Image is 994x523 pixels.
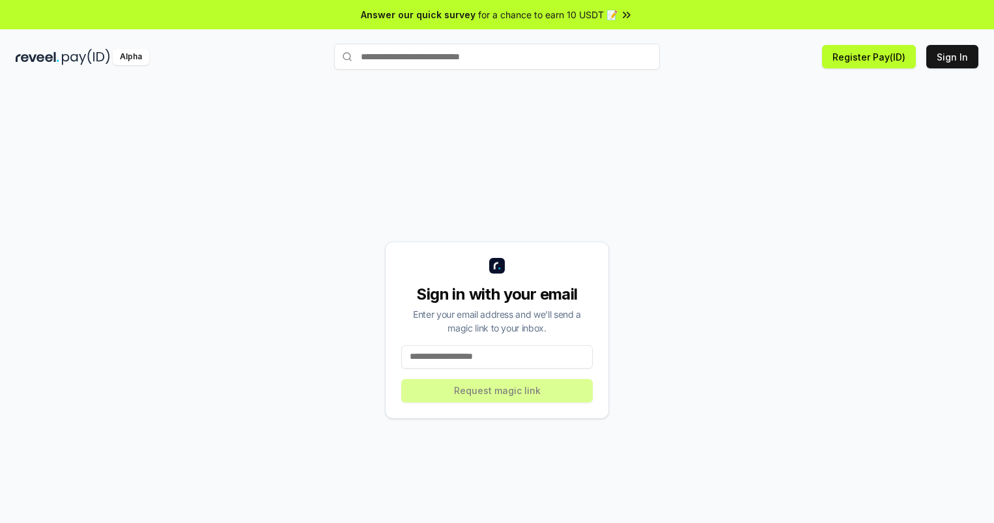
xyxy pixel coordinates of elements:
div: Sign in with your email [401,284,593,305]
div: Alpha [113,49,149,65]
span: Answer our quick survey [361,8,476,21]
img: pay_id [62,49,110,65]
div: Enter your email address and we’ll send a magic link to your inbox. [401,307,593,335]
span: for a chance to earn 10 USDT 📝 [478,8,618,21]
button: Sign In [926,45,978,68]
img: logo_small [489,258,505,274]
img: reveel_dark [16,49,59,65]
button: Register Pay(ID) [822,45,916,68]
